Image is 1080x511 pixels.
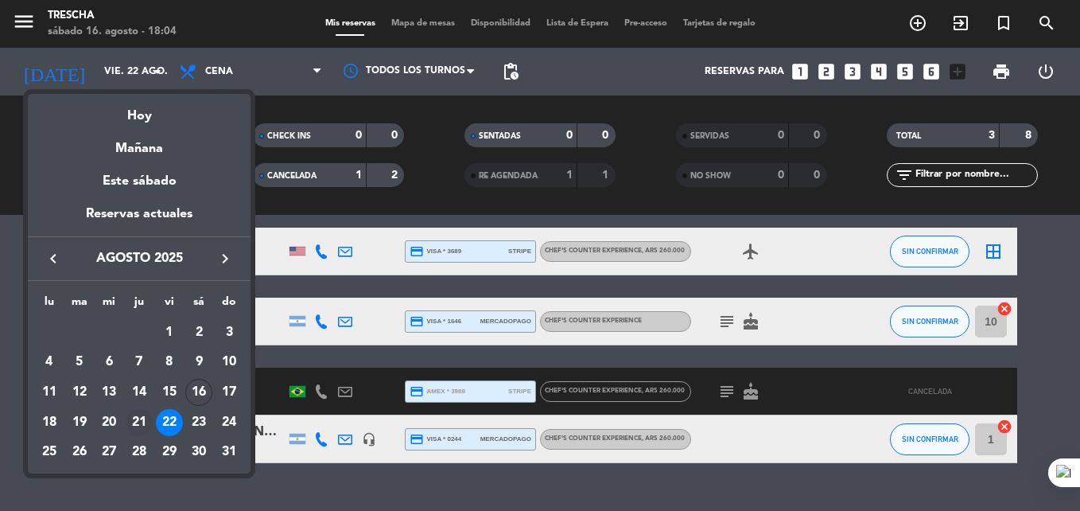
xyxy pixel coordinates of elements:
div: 19 [66,409,93,436]
td: 23 de agosto de 2025 [185,408,215,438]
div: Hoy [28,94,251,127]
td: 26 de agosto de 2025 [64,438,95,468]
td: 1 de agosto de 2025 [154,318,185,348]
i: keyboard_arrow_left [44,249,63,268]
div: Mañana [28,127,251,159]
td: 30 de agosto de 2025 [185,438,215,468]
th: miércoles [94,293,124,318]
div: 6 [95,349,122,376]
span: agosto 2025 [68,248,211,269]
td: 14 de agosto de 2025 [124,377,154,408]
th: martes [64,293,95,318]
div: 27 [95,439,122,466]
td: 19 de agosto de 2025 [64,408,95,438]
td: 29 de agosto de 2025 [154,438,185,468]
th: jueves [124,293,154,318]
td: 4 de agosto de 2025 [34,348,64,378]
td: 13 de agosto de 2025 [94,377,124,408]
div: 31 [216,439,243,466]
td: 11 de agosto de 2025 [34,377,64,408]
td: 6 de agosto de 2025 [94,348,124,378]
div: 29 [156,439,183,466]
div: 17 [216,379,243,406]
td: 2 de agosto de 2025 [185,318,215,348]
div: Este sábado [28,159,251,204]
div: 15 [156,379,183,406]
div: 5 [66,349,93,376]
button: keyboard_arrow_left [39,248,68,269]
td: 27 de agosto de 2025 [94,438,124,468]
td: 22 de agosto de 2025 [154,408,185,438]
div: 23 [185,409,212,436]
div: 22 [156,409,183,436]
div: 20 [95,409,122,436]
div: 1 [156,319,183,346]
button: keyboard_arrow_right [211,248,239,269]
div: 8 [156,349,183,376]
div: 7 [126,349,153,376]
td: 7 de agosto de 2025 [124,348,154,378]
div: Reservas actuales [28,204,251,236]
div: 16 [185,379,212,406]
td: 20 de agosto de 2025 [94,408,124,438]
td: 31 de agosto de 2025 [214,438,244,468]
th: domingo [214,293,244,318]
td: 17 de agosto de 2025 [214,377,244,408]
i: keyboard_arrow_right [216,249,235,268]
div: 3 [216,319,243,346]
div: 30 [185,439,212,466]
div: 13 [95,379,122,406]
div: 9 [185,349,212,376]
td: 25 de agosto de 2025 [34,438,64,468]
td: 3 de agosto de 2025 [214,318,244,348]
td: 28 de agosto de 2025 [124,438,154,468]
div: 2 [185,319,212,346]
td: 5 de agosto de 2025 [64,348,95,378]
div: 14 [126,379,153,406]
div: 11 [36,379,63,406]
td: 10 de agosto de 2025 [214,348,244,378]
td: AGO. [34,318,154,348]
th: sábado [185,293,215,318]
div: 18 [36,409,63,436]
td: 15 de agosto de 2025 [154,377,185,408]
td: 12 de agosto de 2025 [64,377,95,408]
td: 16 de agosto de 2025 [185,377,215,408]
div: 26 [66,439,93,466]
div: 24 [216,409,243,436]
td: 18 de agosto de 2025 [34,408,64,438]
td: 9 de agosto de 2025 [185,348,215,378]
th: lunes [34,293,64,318]
div: 10 [216,349,243,376]
th: viernes [154,293,185,318]
td: 21 de agosto de 2025 [124,408,154,438]
td: 8 de agosto de 2025 [154,348,185,378]
td: 24 de agosto de 2025 [214,408,244,438]
div: 4 [36,349,63,376]
div: 21 [126,409,153,436]
div: 25 [36,439,63,466]
div: 12 [66,379,93,406]
div: 28 [126,439,153,466]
